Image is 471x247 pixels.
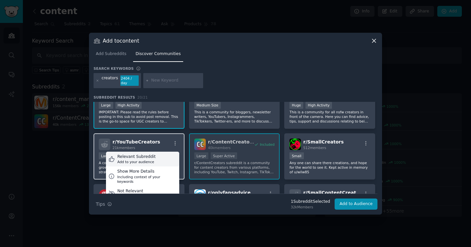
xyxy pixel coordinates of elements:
div: 2404 / day [120,75,139,86]
img: todayilearned [99,189,110,201]
a: Discover Communities [133,49,183,62]
button: Add to Audience [335,199,377,210]
h3: Search keywords [94,66,134,71]
img: SmallCreators [289,139,301,150]
div: Large [99,102,113,109]
div: 32k Members [291,205,330,209]
span: 21k members [113,146,135,150]
span: 20 / 21 [137,95,148,99]
div: Medium Size [194,102,221,109]
div: Huge [289,102,303,109]
div: creators [102,75,118,86]
div: Add to your audience [117,160,156,164]
p: This is a community for bloggers, newsletter writers, YouTubers, Instagrammers, TikTokkers, Twitt... [194,110,275,123]
span: Tips [96,201,105,208]
p: Any one can share there creations, and hope for the world to see it. Kept active in memory of u/w... [289,161,370,174]
div: Small [289,152,304,159]
span: Subreddit Results [94,95,135,100]
div: Including context of your keywords [117,175,177,184]
a: Add Subreddits [94,49,129,62]
span: r/ YouTubeCreators [113,139,160,144]
p: This is a community for all nsfw creators in front of the camera. Here you can find advice, tips,... [289,110,370,123]
span: Discover Communities [135,51,181,57]
span: r/ SmallCreators [303,139,343,144]
p: IMPORTANT: Please read the rules before posting in this sub to avoid post removal. This is the go... [99,110,179,123]
div: 1 Subreddit Selected [291,199,330,205]
div: High Activity [115,102,142,109]
p: A community for YouTube partners, and growing creators. A place to discuss video strategies, cros... [99,161,179,174]
input: New Keyword [151,78,201,84]
span: 512 members [303,146,326,150]
div: Not Relevant [117,188,161,194]
span: Add Subreddits [96,51,126,57]
h3: Add to content [103,37,139,44]
span: r/ SmallContentCreators [303,190,364,195]
div: Large [99,152,113,159]
img: onlyfansadvice [194,189,206,201]
div: High Activity [305,102,332,109]
span: r/ onlyfansadvice [208,190,251,195]
div: Relevant Subreddit [117,154,156,160]
div: Show More Details [117,169,177,175]
button: Tips [94,199,114,210]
